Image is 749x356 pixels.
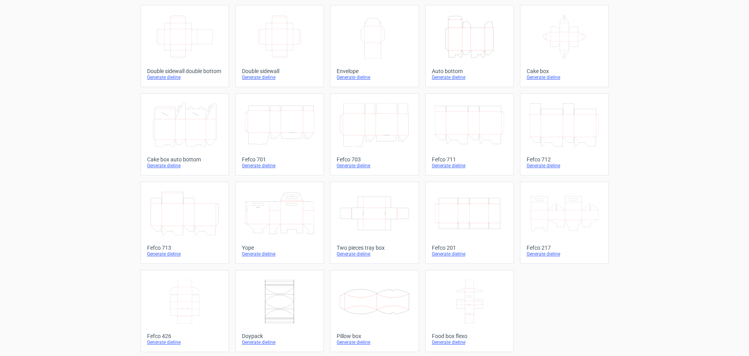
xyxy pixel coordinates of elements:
[242,156,317,163] div: Fefco 701
[147,163,222,169] div: Generate dieline
[140,270,229,352] a: Fefco 426Generate dieline
[242,333,317,339] div: Doypack
[425,182,514,264] a: Fefco 201Generate dieline
[147,339,222,345] div: Generate dieline
[432,339,507,345] div: Generate dieline
[147,68,222,74] div: Double sidewall double bottom
[242,251,317,257] div: Generate dieline
[235,270,324,352] a: DoypackGenerate dieline
[140,5,229,87] a: Double sidewall double bottomGenerate dieline
[432,333,507,339] div: Food box flexo
[337,251,412,257] div: Generate dieline
[527,156,602,163] div: Fefco 712
[140,93,229,175] a: Cake box auto bottomGenerate dieline
[432,68,507,74] div: Auto bottom
[425,5,514,87] a: Auto bottomGenerate dieline
[520,182,609,264] a: Fefco 217Generate dieline
[432,251,507,257] div: Generate dieline
[337,245,412,251] div: Two pieces tray box
[527,163,602,169] div: Generate dieline
[330,93,419,175] a: Fefco 703Generate dieline
[330,5,419,87] a: EnvelopeGenerate dieline
[147,156,222,163] div: Cake box auto bottom
[520,93,609,175] a: Fefco 712Generate dieline
[330,270,419,352] a: Pillow boxGenerate dieline
[527,68,602,74] div: Cake box
[235,93,324,175] a: Fefco 701Generate dieline
[337,74,412,81] div: Generate dieline
[242,74,317,81] div: Generate dieline
[242,245,317,251] div: Yope
[337,339,412,345] div: Generate dieline
[242,163,317,169] div: Generate dieline
[140,182,229,264] a: Fefco 713Generate dieline
[527,245,602,251] div: Fefco 217
[337,68,412,74] div: Envelope
[432,163,507,169] div: Generate dieline
[337,163,412,169] div: Generate dieline
[147,74,222,81] div: Generate dieline
[337,156,412,163] div: Fefco 703
[147,251,222,257] div: Generate dieline
[527,74,602,81] div: Generate dieline
[520,5,609,87] a: Cake boxGenerate dieline
[147,245,222,251] div: Fefco 713
[432,245,507,251] div: Fefco 201
[527,251,602,257] div: Generate dieline
[242,68,317,74] div: Double sidewall
[242,339,317,345] div: Generate dieline
[235,182,324,264] a: YopeGenerate dieline
[432,156,507,163] div: Fefco 711
[147,333,222,339] div: Fefco 426
[337,333,412,339] div: Pillow box
[425,270,514,352] a: Food box flexoGenerate dieline
[432,74,507,81] div: Generate dieline
[425,93,514,175] a: Fefco 711Generate dieline
[330,182,419,264] a: Two pieces tray boxGenerate dieline
[235,5,324,87] a: Double sidewallGenerate dieline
